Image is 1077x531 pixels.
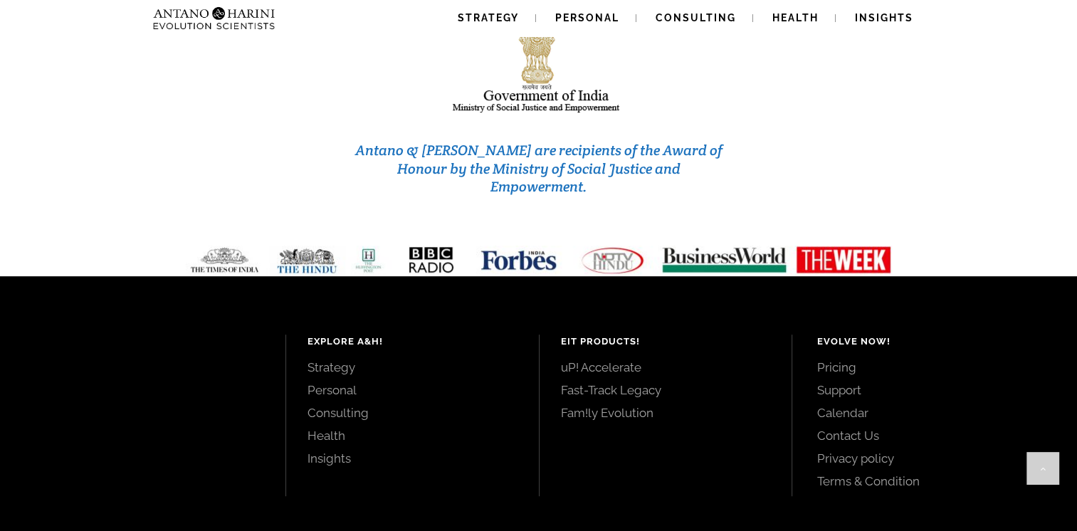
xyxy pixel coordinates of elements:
[555,12,619,23] span: Personal
[656,12,736,23] span: Consulting
[308,405,518,421] a: Consulting
[817,451,1045,466] a: Privacy policy
[308,428,518,443] a: Health
[817,428,1045,443] a: Contact Us
[561,382,771,398] a: Fast-Track Legacy
[308,382,518,398] a: Personal
[308,451,518,466] a: Insights
[817,473,1045,489] a: Terms & Condition
[308,335,518,349] h4: Explore A&H!
[561,335,771,349] h4: EIT Products!
[351,142,727,196] h3: Antano & [PERSON_NAME] are recipients of the Award of Honour by the Ministry of Social Justice an...
[817,382,1045,398] a: Support
[458,12,519,23] span: Strategy
[772,12,819,23] span: Health
[855,12,913,23] span: Insights
[817,359,1045,375] a: Pricing
[451,24,626,116] img: india-logo1
[817,405,1045,421] a: Calendar
[174,246,903,275] img: Media-Strip
[817,335,1045,349] h4: Evolve Now!
[308,359,518,375] a: Strategy
[561,359,771,375] a: uP! Accelerate
[561,405,771,421] a: Fam!ly Evolution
